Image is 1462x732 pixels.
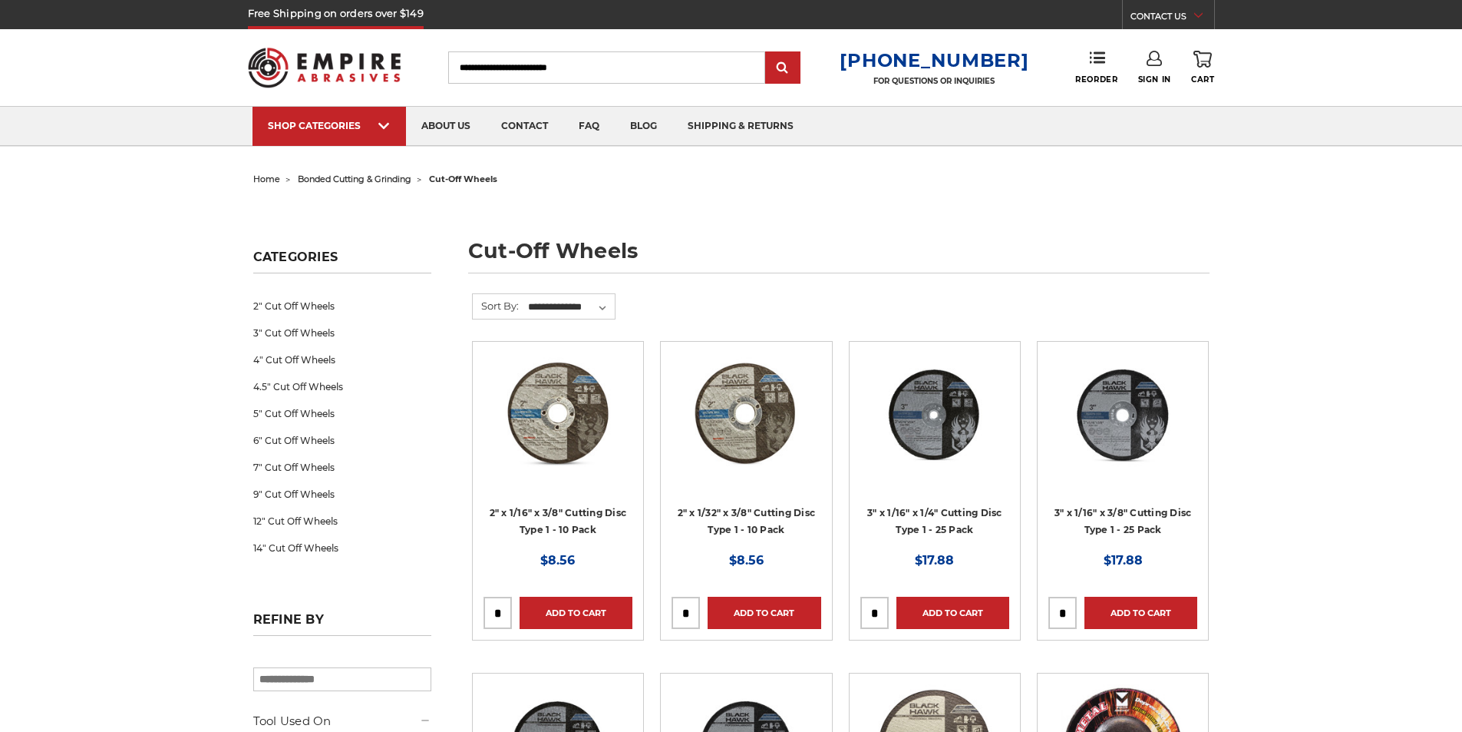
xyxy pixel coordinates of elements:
a: 2" x 1/16" x 3/8" Cut Off Wheel [483,353,632,502]
a: 5" Cut Off Wheels [253,400,431,427]
a: Cart [1191,51,1214,84]
a: contact [486,107,563,146]
img: 2" x 1/32" x 3/8" Cut Off Wheel [685,353,807,475]
a: 3" Cut Off Wheels [253,320,431,346]
img: 2" x 1/16" x 3/8" Cut Off Wheel [497,353,619,475]
a: 14" Cut Off Wheels [253,535,431,561]
a: 2" Cut Off Wheels [253,293,431,320]
a: 3” x .0625” x 1/4” Die Grinder Cut-Off Wheels by Black Hawk Abrasives [860,353,1009,502]
span: Reorder [1075,75,1117,84]
a: [PHONE_NUMBER] [840,49,1028,71]
select: Sort By: [526,296,615,319]
a: 9" Cut Off Wheels [253,481,431,508]
input: Submit [767,53,798,84]
a: 2" x 1/32" x 3/8" Cut Off Wheel [672,353,820,502]
h5: Tool Used On [253,712,431,730]
a: 4" Cut Off Wheels [253,346,431,373]
label: Sort By: [473,294,519,317]
a: bonded cutting & grinding [298,174,411,184]
a: 3" x 1/16" x 3/8" Cutting Disc Type 1 - 25 Pack [1054,507,1192,536]
a: Add to Cart [896,597,1009,629]
a: Add to Cart [708,597,820,629]
span: cut-off wheels [429,174,497,184]
span: Sign In [1138,75,1171,84]
img: Empire Abrasives [248,38,401,98]
span: $17.88 [915,553,954,568]
span: $17.88 [1104,553,1143,568]
div: SHOP CATEGORIES [268,120,391,131]
a: blog [615,107,672,146]
a: CONTACT US [1130,8,1214,29]
a: 3" x 1/16" x 3/8" Cutting Disc [1048,353,1197,502]
a: 12" Cut Off Wheels [253,508,431,535]
a: Add to Cart [520,597,632,629]
span: $8.56 [540,553,575,568]
a: 4.5" Cut Off Wheels [253,373,431,400]
a: 2" x 1/16" x 3/8" Cutting Disc Type 1 - 10 Pack [490,507,627,536]
a: 6" Cut Off Wheels [253,427,431,454]
h5: Refine by [253,612,431,636]
p: FOR QUESTIONS OR INQUIRIES [840,76,1028,86]
img: 3” x .0625” x 1/4” Die Grinder Cut-Off Wheels by Black Hawk Abrasives [873,353,996,475]
a: Add to Cart [1084,597,1197,629]
a: shipping & returns [672,107,809,146]
a: Reorder [1075,51,1117,84]
a: home [253,174,280,184]
a: 7" Cut Off Wheels [253,454,431,481]
a: 2" x 1/32" x 3/8" Cutting Disc Type 1 - 10 Pack [678,507,816,536]
a: about us [406,107,486,146]
h1: cut-off wheels [468,240,1210,273]
h5: Categories [253,250,431,273]
a: faq [563,107,615,146]
img: 3" x 1/16" x 3/8" Cutting Disc [1061,353,1184,475]
a: 3" x 1/16" x 1/4" Cutting Disc Type 1 - 25 Pack [867,507,1002,536]
span: $8.56 [729,553,764,568]
span: Cart [1191,75,1214,84]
